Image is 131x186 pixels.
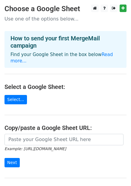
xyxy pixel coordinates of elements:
[4,124,127,131] h4: Copy/paste a Google Sheet URL:
[4,83,127,90] h4: Select a Google Sheet:
[4,95,27,104] a: Select...
[4,134,124,145] input: Paste your Google Sheet URL here
[4,5,127,13] h3: Choose a Google Sheet
[10,52,113,64] a: Read more...
[10,35,121,49] h4: How to send your first MergeMail campaign
[4,147,66,151] small: Example: [URL][DOMAIN_NAME]
[10,52,121,64] p: Find your Google Sheet in the box below
[4,158,20,167] input: Next
[4,16,127,22] p: Use one of the options below...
